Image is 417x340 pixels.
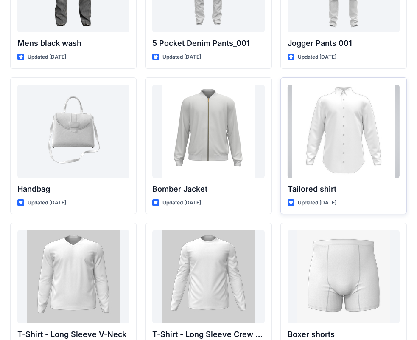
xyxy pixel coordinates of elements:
[152,85,264,178] a: Bomber Jacket
[152,230,264,323] a: T-Shirt - Long Sleeve Crew Neck
[28,53,66,62] p: Updated [DATE]
[298,53,336,62] p: Updated [DATE]
[152,37,264,49] p: 5 Pocket Denim Pants_001
[162,198,201,207] p: Updated [DATE]
[28,198,66,207] p: Updated [DATE]
[162,53,201,62] p: Updated [DATE]
[17,183,129,195] p: Handbag
[17,37,129,49] p: Mens black wash
[17,230,129,323] a: T-Shirt - Long Sleeve V-Neck
[288,230,400,323] a: Boxer shorts
[17,85,129,178] a: Handbag
[288,183,400,195] p: Tailored shirt
[152,183,264,195] p: Bomber Jacket
[288,37,400,49] p: Jogger Pants 001
[298,198,336,207] p: Updated [DATE]
[288,85,400,178] a: Tailored shirt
